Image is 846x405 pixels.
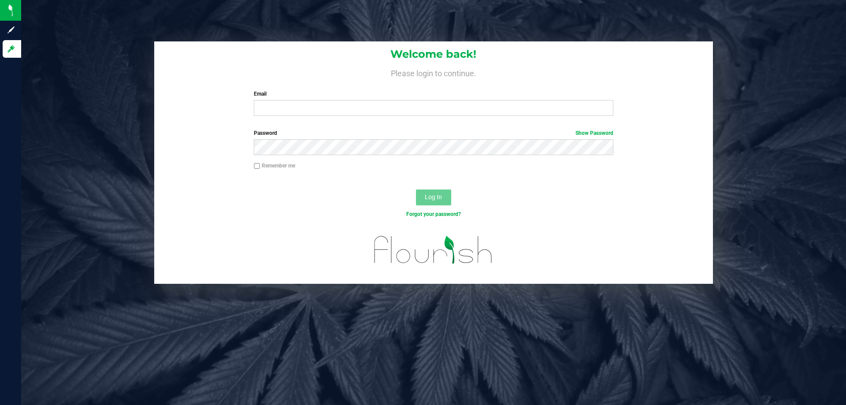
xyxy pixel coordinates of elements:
[7,26,15,34] inline-svg: Sign up
[154,67,713,78] h4: Please login to continue.
[154,48,713,60] h1: Welcome back!
[416,189,451,205] button: Log In
[406,211,461,217] a: Forgot your password?
[254,130,277,136] span: Password
[425,193,442,201] span: Log In
[254,90,613,98] label: Email
[254,162,295,170] label: Remember me
[254,163,260,169] input: Remember me
[364,227,503,272] img: flourish_logo.svg
[575,130,613,136] a: Show Password
[7,45,15,53] inline-svg: Log in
